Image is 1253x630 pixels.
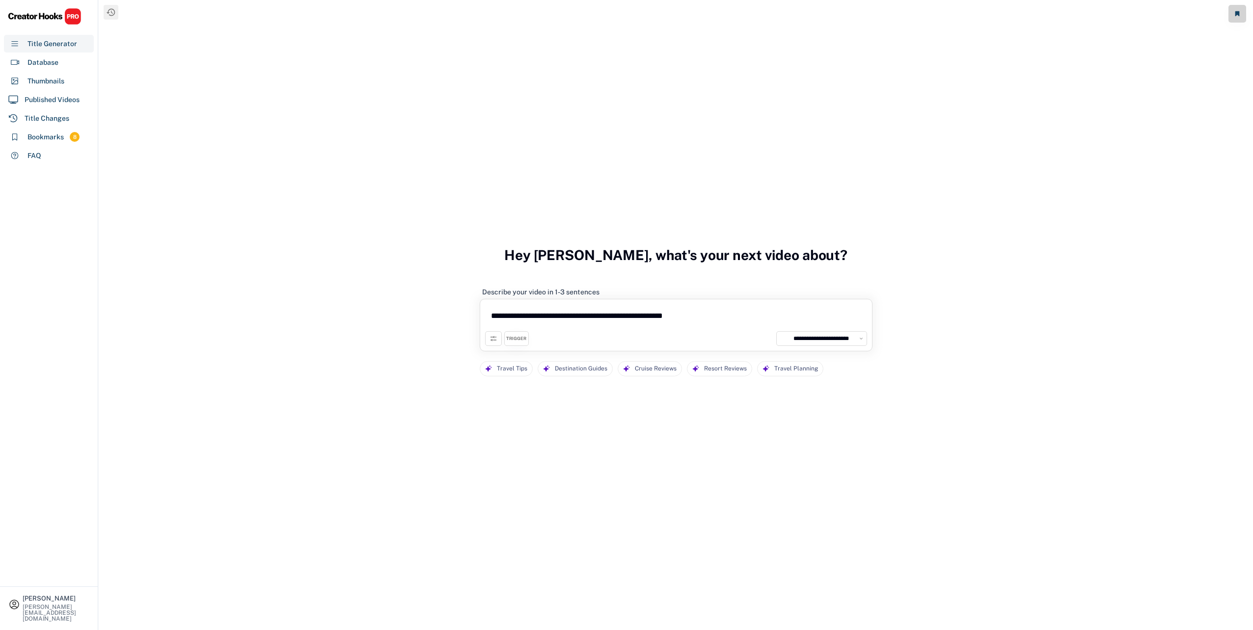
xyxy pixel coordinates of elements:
div: TRIGGER [506,336,526,342]
h3: Hey [PERSON_NAME], what's your next video about? [504,236,847,274]
div: 8 [70,133,80,141]
div: Resort Reviews [704,362,747,376]
div: Database [27,57,58,68]
div: [PERSON_NAME][EMAIL_ADDRESS][DOMAIN_NAME] [23,604,89,622]
div: Bookmarks [27,132,64,142]
div: Destination Guides [555,362,607,376]
div: Title Changes [25,113,69,124]
div: Published Videos [25,95,80,105]
div: Describe your video in 1-3 sentences [482,288,599,296]
img: channels4_profile.jpg [779,334,788,343]
img: CHPRO%20Logo.svg [8,8,82,25]
div: Travel Tips [497,362,527,376]
div: FAQ [27,151,41,161]
div: Travel Planning [774,362,818,376]
div: Cruise Reviews [635,362,677,376]
div: Title Generator [27,39,77,49]
div: Thumbnails [27,76,64,86]
div: [PERSON_NAME] [23,595,89,602]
